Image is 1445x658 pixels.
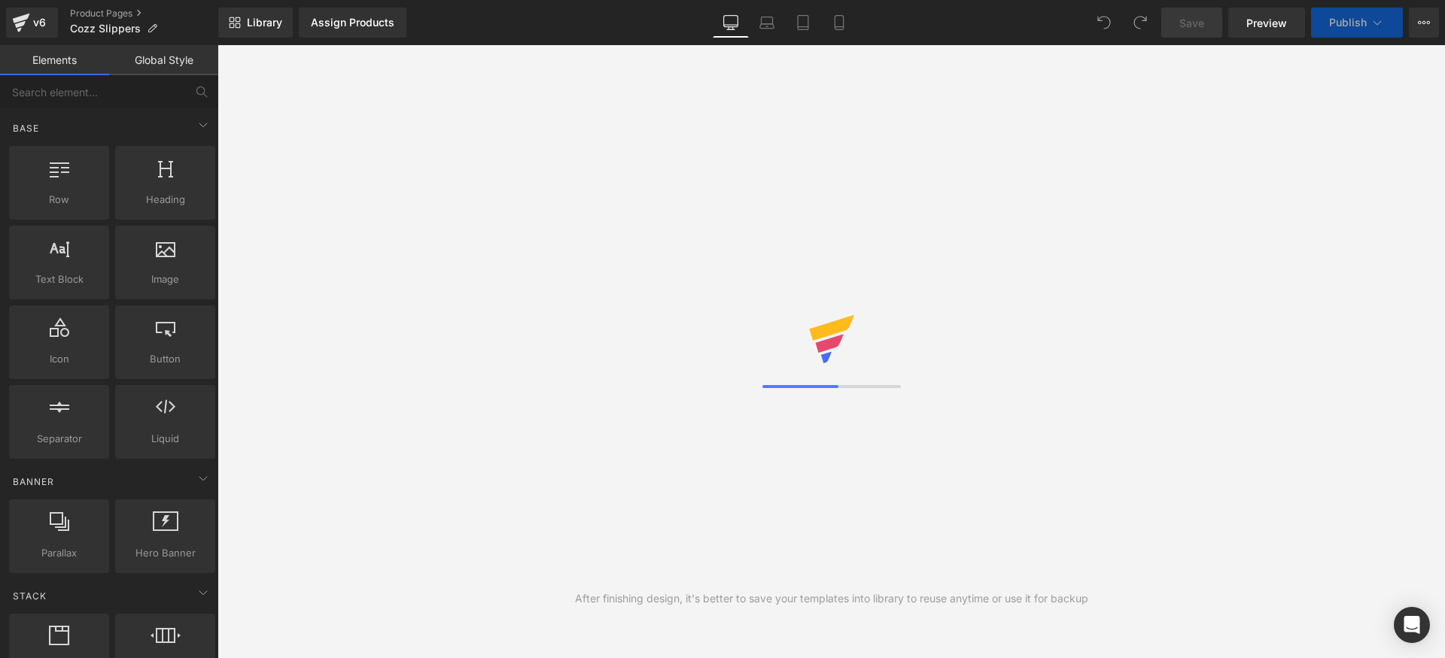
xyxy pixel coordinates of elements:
span: Base [11,121,41,135]
button: Publish [1311,8,1403,38]
span: Row [14,192,105,208]
a: Laptop [749,8,785,38]
span: Icon [14,351,105,367]
span: Image [120,271,211,287]
a: Product Pages [70,8,218,20]
button: More [1409,8,1439,38]
button: Undo [1089,8,1119,38]
span: Stack [11,589,48,603]
span: Preview [1246,15,1287,31]
span: Banner [11,475,56,489]
a: Preview [1228,8,1305,38]
span: Library [247,16,282,29]
span: Button [120,351,211,367]
a: Global Style [109,45,218,75]
div: Open Intercom Messenger [1394,607,1430,643]
a: Tablet [785,8,821,38]
span: Hero Banner [120,545,211,561]
span: Publish [1329,17,1367,29]
div: v6 [30,13,49,32]
span: Parallax [14,545,105,561]
span: Separator [14,431,105,447]
span: Save [1179,15,1204,31]
a: v6 [6,8,58,38]
div: After finishing design, it's better to save your templates into library to reuse anytime or use i... [575,590,1088,607]
a: New Library [218,8,293,38]
a: Desktop [713,8,749,38]
div: Assign Products [311,17,394,29]
span: Text Block [14,271,105,287]
span: Cozz Slippers [70,23,141,35]
a: Mobile [821,8,857,38]
span: Liquid [120,431,211,447]
button: Redo [1125,8,1155,38]
span: Heading [120,192,211,208]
